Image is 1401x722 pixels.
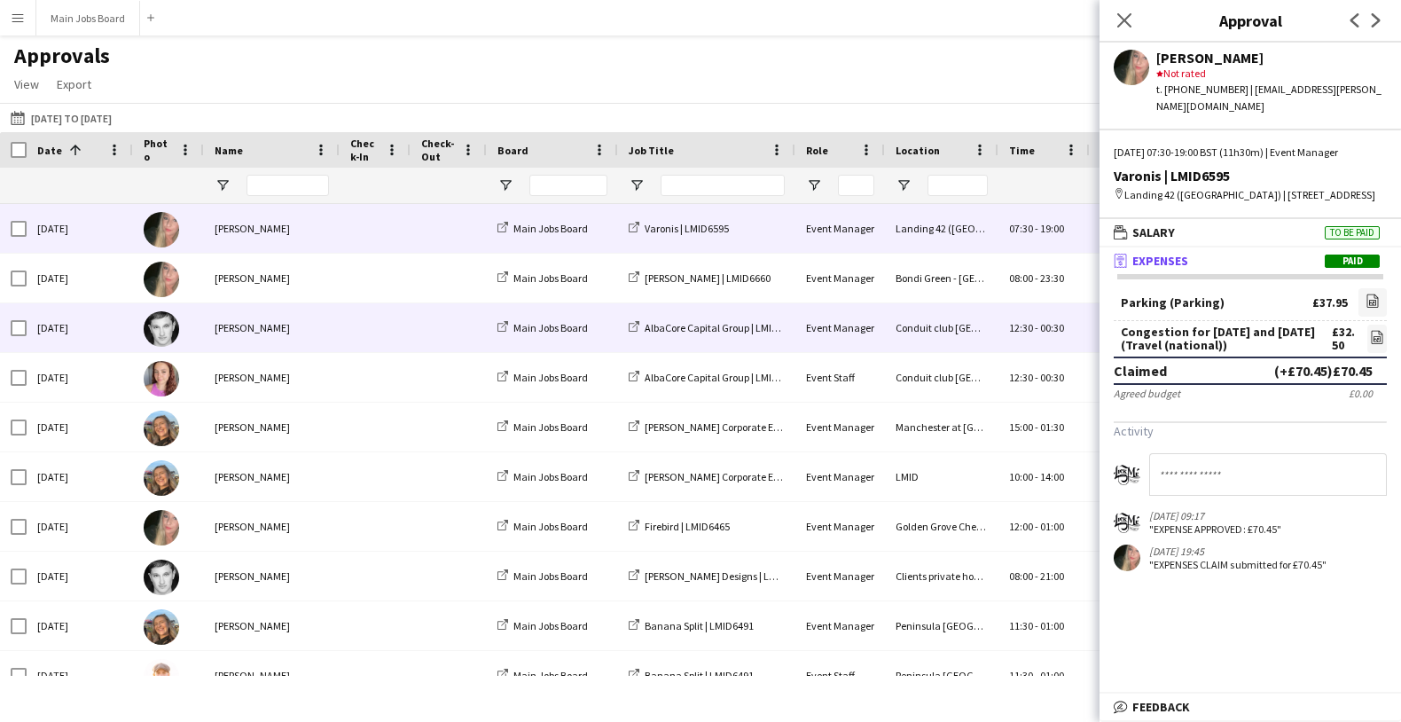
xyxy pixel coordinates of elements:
div: Landing 42 ([GEOGRAPHIC_DATA]) [885,204,998,253]
a: AlbaCore Capital Group | LMID6286 [629,321,800,334]
span: - [1035,321,1038,334]
div: [DATE] 07:30-19:00 BST (11h30m) | Event Manager [1114,145,1387,161]
div: [PERSON_NAME] [204,651,340,700]
span: 11:30 [1009,669,1033,682]
span: Check-In [350,137,379,163]
a: Export [50,73,98,96]
span: [PERSON_NAME] Corporate Events | LMID6143 [645,470,849,483]
div: (GMT/BST) [GEOGRAPHIC_DATA] [1090,452,1211,501]
span: 01:30 [1040,420,1064,434]
a: Varonis | LMID6595 [629,222,729,235]
mat-expansion-panel-header: SalaryTo be paid [1100,219,1401,246]
span: 07:30 [1009,222,1033,235]
h3: Activity [1114,423,1387,439]
span: - [1035,470,1038,483]
div: (GMT/BST) [GEOGRAPHIC_DATA] [1090,353,1211,402]
div: [PERSON_NAME] [204,303,340,352]
div: (+£70.45) £70.45 [1274,362,1373,380]
span: To be paid [1325,226,1380,239]
div: [DATE] [27,452,133,501]
div: Event Manager [795,452,885,501]
span: Job Title [629,144,674,157]
button: Open Filter Menu [896,177,912,193]
div: Event Staff [795,353,885,402]
div: Conduit club [GEOGRAPHIC_DATA] [885,303,998,352]
span: View [14,76,39,92]
span: Main Jobs Board [513,420,588,434]
input: Name Filter Input [247,175,329,196]
div: Bondi Green - [GEOGRAPHIC_DATA] [885,254,998,302]
span: 11:30 [1009,619,1033,632]
div: Peninsula [GEOGRAPHIC_DATA] [885,601,998,650]
div: Peninsula [GEOGRAPHIC_DATA] [885,651,998,700]
button: Open Filter Menu [806,177,822,193]
button: Main Jobs Board [36,1,140,35]
div: [PERSON_NAME] [1156,50,1387,66]
a: Banana Split | LMID6491 [629,619,754,632]
div: [DATE] [27,601,133,650]
a: [PERSON_NAME] Corporate Events | LMID6143 [629,420,849,434]
span: 08:00 [1009,271,1033,285]
img: Jay Slovick [144,311,179,347]
a: Main Jobs Board [497,271,588,285]
span: Firebird | LMID6465 [645,520,730,533]
div: Event Manager [795,552,885,600]
div: [PERSON_NAME] [204,502,340,551]
span: 10:00 [1009,470,1033,483]
span: - [1035,569,1038,583]
span: 08:00 [1009,569,1033,583]
div: Event Manager [795,254,885,302]
span: 01:00 [1040,669,1064,682]
mat-expansion-panel-header: Feedback [1100,694,1401,720]
div: [PERSON_NAME] [204,403,340,451]
div: Manchester at [GEOGRAPHIC_DATA] [885,403,998,451]
span: Time [1009,144,1035,157]
span: Role [806,144,828,157]
div: (GMT/BST) [GEOGRAPHIC_DATA] [1090,651,1211,700]
div: Parking (Parking) [1121,296,1225,310]
div: [PERSON_NAME] [204,204,340,253]
span: 01:00 [1040,619,1064,632]
div: £32.50 [1332,326,1357,352]
button: Open Filter Menu [497,177,513,193]
span: Varonis | LMID6595 [645,222,729,235]
span: - [1035,520,1038,533]
a: Main Jobs Board [497,619,588,632]
span: - [1035,420,1038,434]
span: - [1035,371,1038,384]
a: [PERSON_NAME] Designs | LMID6597 [629,569,808,583]
input: Role Filter Input [838,175,874,196]
button: [DATE] to [DATE] [7,107,115,129]
a: Banana Split | LMID6491 [629,669,754,682]
span: Feedback [1132,699,1190,715]
a: Main Jobs Board [497,569,588,583]
input: Job Title Filter Input [661,175,785,196]
div: ExpensesPaid [1100,274,1401,594]
div: Clients private home, [GEOGRAPHIC_DATA] [885,552,998,600]
span: Export [57,76,91,92]
span: Main Jobs Board [513,271,588,285]
span: 19:00 [1040,222,1064,235]
span: [PERSON_NAME] Corporate Events | LMID6143 [645,420,849,434]
div: Landing 42 ([GEOGRAPHIC_DATA]) | [STREET_ADDRESS] [1114,187,1387,203]
app-user-avatar: Alanya O'Donnell [1114,509,1140,536]
a: Main Jobs Board [497,520,588,533]
span: Banana Split | LMID6491 [645,619,754,632]
div: Event Manager [795,601,885,650]
span: Date [37,144,62,157]
a: Main Jobs Board [497,371,588,384]
span: Main Jobs Board [513,470,588,483]
div: [DATE] [27,254,133,302]
img: Rebecca Kitto [144,609,179,645]
span: 00:30 [1040,321,1064,334]
a: [PERSON_NAME] Corporate Events | LMID6143 [629,470,849,483]
span: - [1035,271,1038,285]
span: Name [215,144,243,157]
div: Conduit club [GEOGRAPHIC_DATA] [885,353,998,402]
a: Main Jobs Board [497,222,588,235]
span: Salary [1132,224,1175,240]
div: £37.95 [1312,296,1348,310]
div: [DATE] [27,204,133,253]
img: Rebecca Kitto [144,411,179,446]
input: Board Filter Input [529,175,607,196]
